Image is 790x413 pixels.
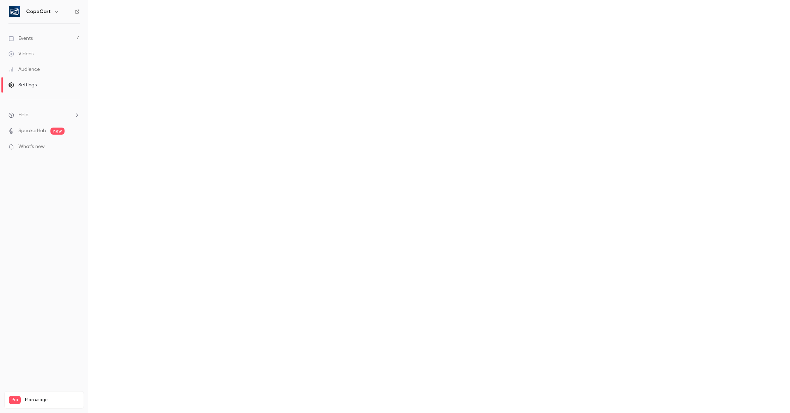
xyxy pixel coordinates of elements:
div: Events [8,35,33,42]
span: new [50,128,65,135]
a: SpeakerHub [18,127,46,135]
span: Help [18,111,29,119]
li: help-dropdown-opener [8,111,80,119]
span: What's new [18,143,45,150]
span: Plan usage [25,397,79,403]
img: CopeCart [9,6,20,17]
h6: CopeCart [26,8,51,15]
span: Pro [9,396,21,404]
div: Audience [8,66,40,73]
div: Settings [8,81,37,88]
div: Videos [8,50,34,57]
